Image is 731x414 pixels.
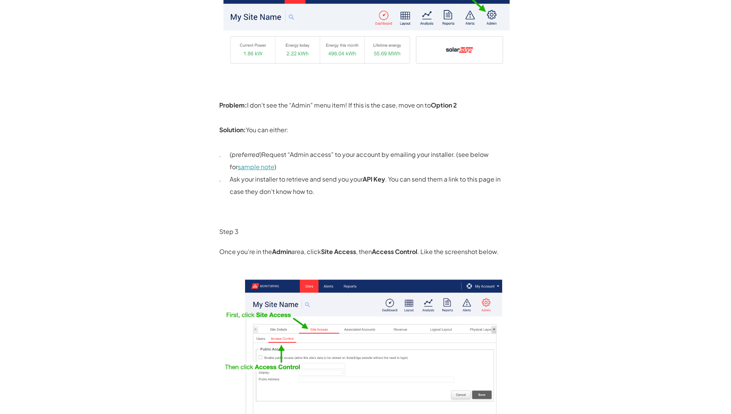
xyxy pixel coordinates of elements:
[238,163,274,171] a: sample note
[321,247,356,256] strong: Site Access
[230,148,512,173] p: Request “Admin access” to your account by emailing your installer. (see below for )
[219,226,512,238] p: Step 3
[219,101,247,109] strong: Problem:
[272,247,291,256] strong: Admin
[431,101,457,109] strong: Option 2
[219,99,512,136] p: I don’t see the “Admin” menu item! If this is the case, move on to You can either:
[230,150,262,158] em: (preferred)
[363,175,385,183] strong: API Key
[219,126,246,134] strong: Solution:
[372,247,417,256] strong: Access Control
[219,246,512,258] p: Once you’re in the area, click , then . Like the screenshot below.
[230,173,512,198] p: Ask your installer to retrieve and send you your . You can send them a link to this page in case ...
